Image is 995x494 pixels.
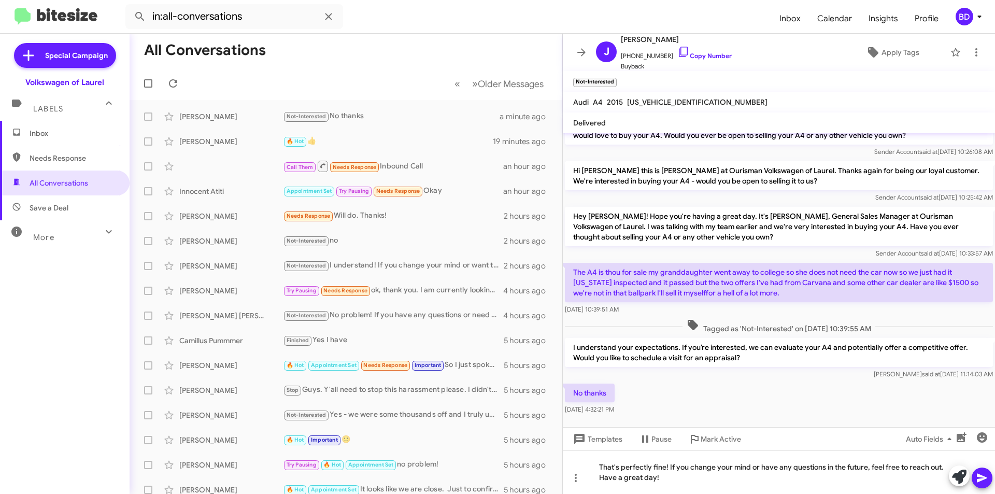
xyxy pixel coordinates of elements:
[179,410,283,420] div: [PERSON_NAME]
[45,50,108,61] span: Special Campaign
[919,148,937,156] span: said at
[874,370,993,378] span: [PERSON_NAME] [DATE] 11:14:03 AM
[571,430,622,448] span: Templates
[493,136,554,147] div: 19 minutes ago
[283,185,503,197] div: Okay
[683,319,875,334] span: Tagged as 'Not-Interested' on [DATE] 10:39:55 AM
[283,409,504,421] div: Yes - we were some thousands off and I truly understand why there was no room for negotiation. I ...
[283,285,503,297] div: ok, thank you. I am currently looking for CPO. but I will let you know if that changes
[875,193,993,201] span: Sender Account [DATE] 10:25:42 AM
[565,384,615,402] p: No thanks
[565,305,619,313] span: [DATE] 10:39:51 AM
[503,186,554,196] div: an hour ago
[339,188,369,194] span: Try Pausing
[311,486,357,493] span: Appointment Set
[906,4,947,34] a: Profile
[466,73,550,94] button: Next
[839,43,945,62] button: Apply Tags
[33,233,54,242] span: More
[33,104,63,114] span: Labels
[25,77,104,88] div: Volkswagen of Laurel
[179,111,283,122] div: [PERSON_NAME]
[179,360,283,371] div: [PERSON_NAME]
[898,430,964,448] button: Auto Fields
[287,213,331,219] span: Needs Response
[283,135,493,147] div: 👍
[287,237,326,244] span: Not-Interested
[287,138,304,145] span: 🔥 Hot
[651,430,672,448] span: Pause
[503,286,554,296] div: 4 hours ago
[363,362,407,369] span: Needs Response
[333,164,377,171] span: Needs Response
[287,337,309,344] span: Finished
[565,207,993,246] p: Hey [PERSON_NAME]! Hope you're having a great day. It's [PERSON_NAME], General Sales Manager at O...
[283,434,504,446] div: 🙂
[631,430,680,448] button: Pause
[503,310,554,321] div: 4 hours ago
[621,33,732,46] span: [PERSON_NAME]
[287,436,304,443] span: 🔥 Hot
[30,153,118,163] span: Needs Response
[311,436,338,443] span: Important
[504,460,554,470] div: 5 hours ago
[565,405,614,413] span: [DATE] 4:32:21 PM
[500,111,554,122] div: a minute ago
[287,387,299,393] span: Stop
[627,97,767,107] span: [US_VEHICLE_IDENTIFICATION_NUMBER]
[287,287,317,294] span: Try Pausing
[504,261,554,271] div: 2 hours ago
[283,160,503,173] div: Inbound Call
[860,4,906,34] a: Insights
[593,97,603,107] span: A4
[504,236,554,246] div: 2 hours ago
[449,73,550,94] nav: Page navigation example
[565,338,993,367] p: I understand your expectations. If you’re interested, we can evaluate your A4 and potentially off...
[283,210,504,222] div: Will do. Thanks!
[504,211,554,221] div: 2 hours ago
[323,287,367,294] span: Needs Response
[621,46,732,61] span: [PHONE_NUMBER]
[504,335,554,346] div: 5 hours ago
[415,362,442,369] span: Important
[504,360,554,371] div: 5 hours ago
[179,310,283,321] div: [PERSON_NAME] [PERSON_NAME]
[283,384,504,396] div: Guys. Y'all need to stop this harassment please. I didn't sign up for anything and I'm not intere...
[179,435,283,445] div: [PERSON_NAME]
[478,78,544,90] span: Older Messages
[179,136,283,147] div: [PERSON_NAME]
[144,42,266,59] h1: All Conversations
[179,261,283,271] div: [PERSON_NAME]
[179,335,283,346] div: Camillus Pummmer
[348,461,394,468] span: Appointment Set
[874,148,993,156] span: Sender Account [DATE] 10:26:08 AM
[701,430,741,448] span: Mark Active
[921,249,939,257] span: said at
[287,188,332,194] span: Appointment Set
[920,193,939,201] span: said at
[311,362,357,369] span: Appointment Set
[30,178,88,188] span: All Conversations
[179,286,283,296] div: [PERSON_NAME]
[287,164,314,171] span: Call Them
[573,97,589,107] span: Audi
[323,461,341,468] span: 🔥 Hot
[621,61,732,72] span: Buyback
[283,334,504,346] div: Yes I have
[179,385,283,396] div: [PERSON_NAME]
[287,113,326,120] span: Not-Interested
[472,77,478,90] span: »
[573,118,606,128] span: Delivered
[30,128,118,138] span: Inbox
[677,52,732,60] a: Copy Number
[882,43,919,62] span: Apply Tags
[179,186,283,196] div: Innocent Atiti
[906,430,956,448] span: Auto Fields
[179,211,283,221] div: [PERSON_NAME]
[809,4,860,34] span: Calendar
[680,430,749,448] button: Mark Active
[283,459,504,471] div: no problem!
[504,435,554,445] div: 5 hours ago
[287,412,326,418] span: Not-Interested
